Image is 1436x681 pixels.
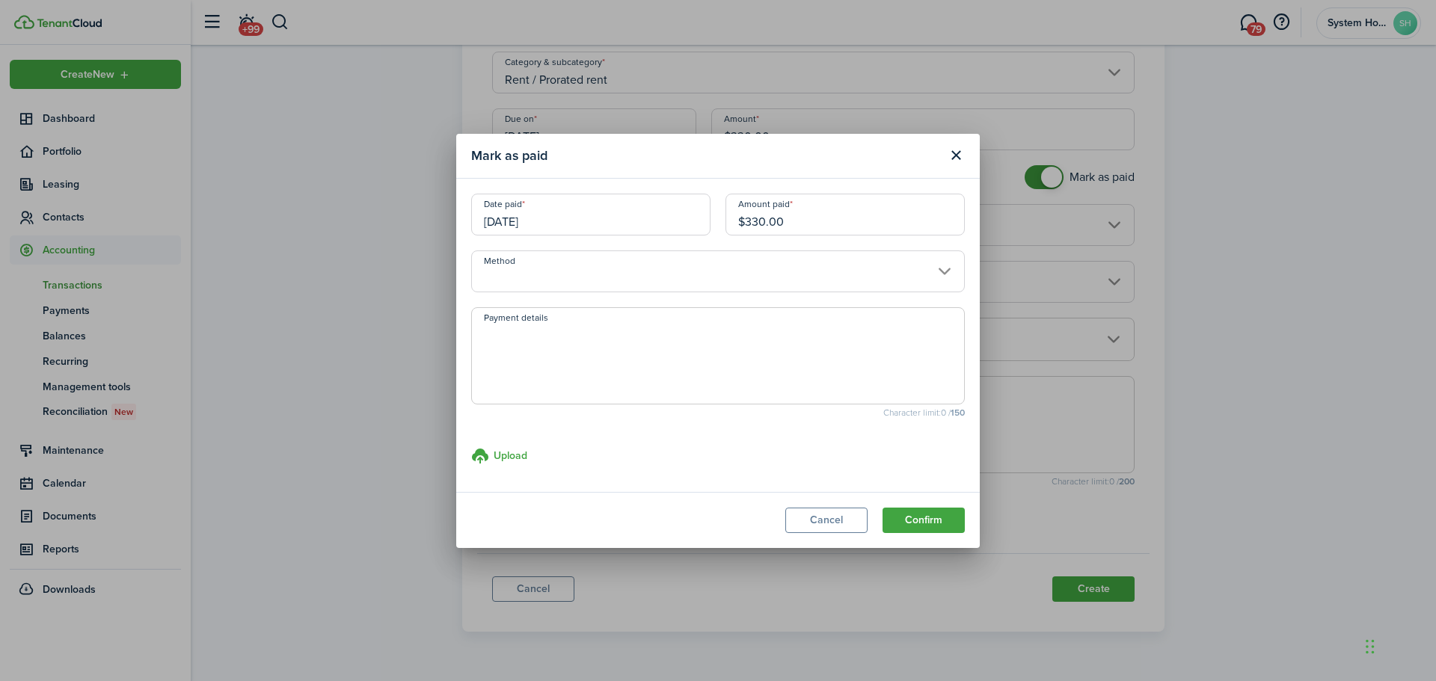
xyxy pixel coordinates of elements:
modal-title: Mark as paid [471,141,939,170]
small: Character limit: 0 / [471,408,965,417]
input: 0.00 [725,194,965,235]
input: mm/dd/yyyy [471,194,711,235]
button: Confirm [883,508,965,533]
div: Drag [1366,624,1375,669]
button: Close modal [943,143,969,168]
iframe: Chat Widget [1361,609,1436,681]
button: Cancel [785,508,868,533]
h3: Upload [494,448,527,463]
b: 150 [951,406,965,419]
